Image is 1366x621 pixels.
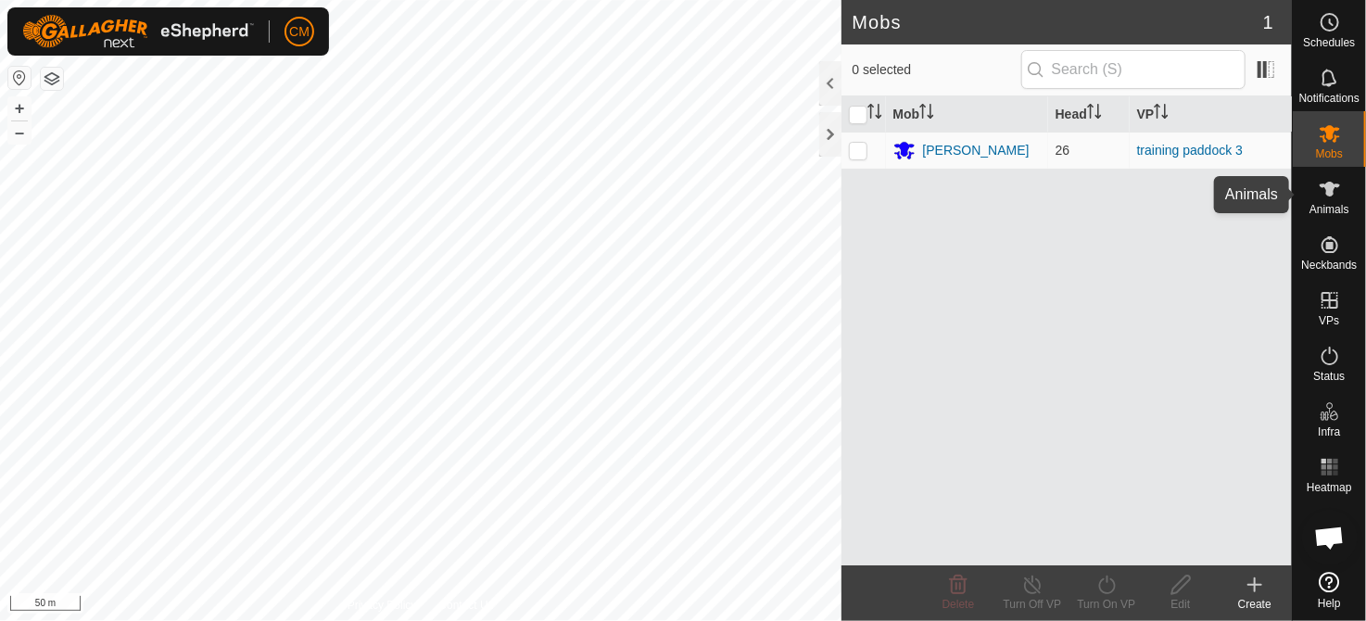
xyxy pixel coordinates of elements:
[8,97,31,120] button: +
[1087,107,1102,121] p-sorticon: Activate to sort
[1303,37,1355,48] span: Schedules
[1309,204,1349,215] span: Animals
[1048,96,1130,133] th: Head
[1069,596,1144,613] div: Turn On VP
[919,107,934,121] p-sorticon: Activate to sort
[923,141,1030,160] div: [PERSON_NAME]
[1302,510,1358,565] div: Open chat
[22,15,254,48] img: Gallagher Logo
[1137,143,1243,158] a: training paddock 3
[348,597,417,614] a: Privacy Policy
[1316,148,1343,159] span: Mobs
[1218,596,1292,613] div: Create
[1056,143,1070,158] span: 26
[853,11,1263,33] h2: Mobs
[1144,596,1218,613] div: Edit
[853,60,1021,80] span: 0 selected
[995,596,1069,613] div: Turn Off VP
[1154,107,1169,121] p-sorticon: Activate to sort
[1301,260,1357,271] span: Neckbands
[1307,482,1352,493] span: Heatmap
[8,121,31,144] button: –
[1313,371,1345,382] span: Status
[886,96,1048,133] th: Mob
[1130,96,1292,133] th: VP
[438,597,493,614] a: Contact Us
[942,598,975,611] span: Delete
[1263,8,1273,36] span: 1
[1293,564,1366,616] a: Help
[8,67,31,89] button: Reset Map
[867,107,882,121] p-sorticon: Activate to sort
[41,68,63,90] button: Map Layers
[1299,93,1360,104] span: Notifications
[1318,598,1341,609] span: Help
[1318,426,1340,437] span: Infra
[1319,315,1339,326] span: VPs
[1021,50,1246,89] input: Search (S)
[289,22,310,42] span: CM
